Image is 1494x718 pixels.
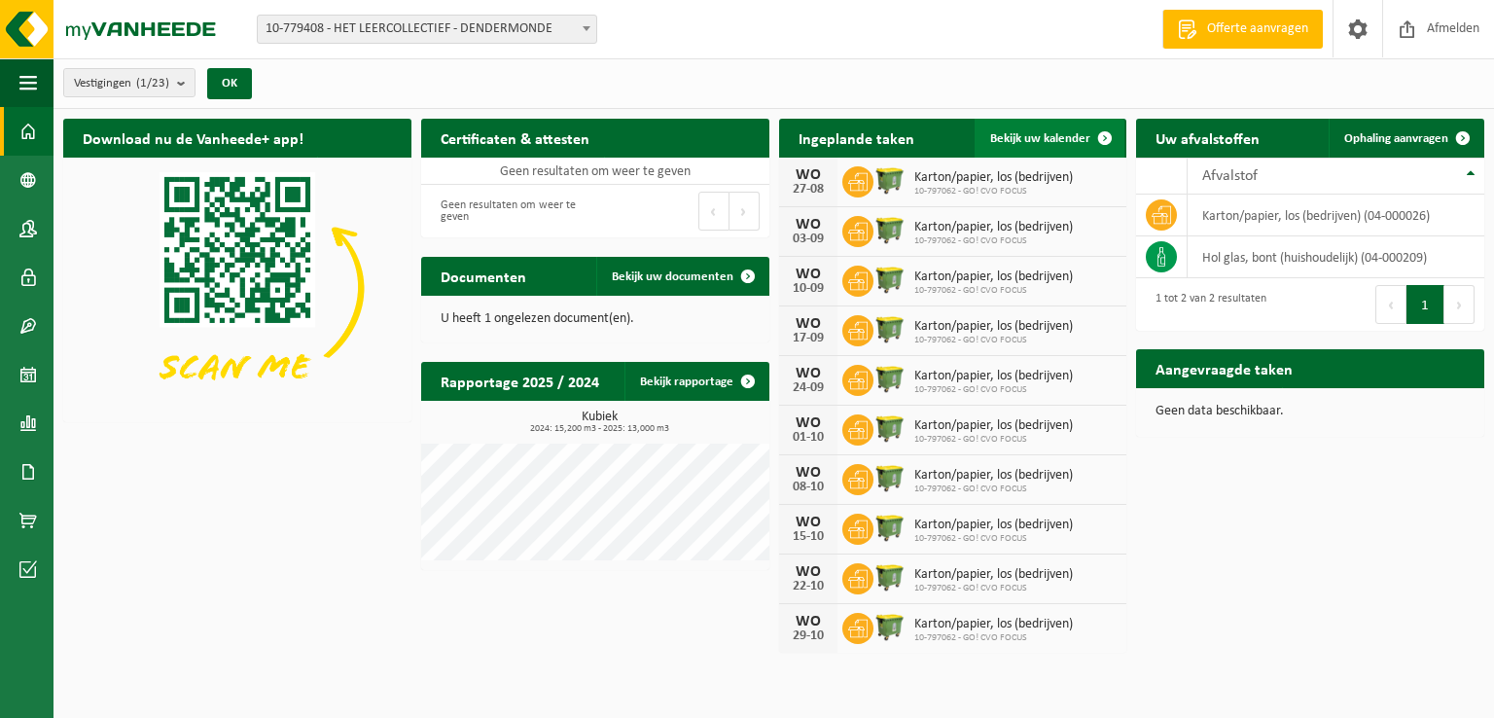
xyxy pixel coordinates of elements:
span: 10-779408 - HET LEERCOLLECTIEF - DENDERMONDE [258,16,596,43]
button: Previous [698,192,729,231]
img: WB-1100-HPE-GN-50 [873,163,907,197]
span: Karton/papier, los (bedrijven) [914,617,1073,632]
span: Karton/papier, los (bedrijven) [914,319,1073,335]
h3: Kubiek [431,411,769,434]
h2: Aangevraagde taken [1136,349,1312,387]
span: Karton/papier, los (bedrijven) [914,369,1073,384]
div: 17-09 [789,332,828,345]
img: WB-1100-HPE-GN-50 [873,461,907,494]
div: WO [789,267,828,282]
button: 1 [1406,285,1444,324]
p: U heeft 1 ongelezen document(en). [441,312,750,326]
div: WO [789,564,828,580]
img: Download de VHEPlus App [63,158,411,418]
span: Karton/papier, los (bedrijven) [914,418,1073,434]
button: OK [207,68,252,99]
div: WO [789,515,828,530]
button: Vestigingen(1/23) [63,68,196,97]
span: Vestigingen [74,69,169,98]
span: Karton/papier, los (bedrijven) [914,220,1073,235]
img: WB-1100-HPE-GN-50 [873,412,907,445]
div: 22-10 [789,580,828,593]
div: WO [789,217,828,233]
td: Geen resultaten om weer te geven [421,158,769,185]
div: 01-10 [789,431,828,445]
img: WB-1100-HPE-GN-50 [873,610,907,643]
a: Bekijk uw documenten [596,257,767,296]
div: 1 tot 2 van 2 resultaten [1146,283,1266,326]
button: Next [729,192,760,231]
h2: Documenten [421,257,546,295]
div: WO [789,415,828,431]
img: WB-1100-HPE-GN-50 [873,511,907,544]
span: Bekijk uw kalender [990,132,1090,145]
span: 10-797062 - GO! CVO FOCUS [914,583,1073,594]
span: Karton/papier, los (bedrijven) [914,170,1073,186]
span: Karton/papier, los (bedrijven) [914,468,1073,484]
span: 10-797062 - GO! CVO FOCUS [914,632,1073,644]
img: WB-1100-HPE-GN-50 [873,362,907,395]
span: Bekijk uw documenten [612,270,733,283]
span: Ophaling aanvragen [1344,132,1448,145]
h2: Uw afvalstoffen [1136,119,1279,157]
div: WO [789,167,828,183]
div: Geen resultaten om weer te geven [431,190,586,233]
span: 2024: 15,200 m3 - 2025: 13,000 m3 [431,424,769,434]
div: 24-09 [789,381,828,395]
span: Karton/papier, los (bedrijven) [914,567,1073,583]
a: Bekijk rapportage [624,362,767,401]
span: Karton/papier, los (bedrijven) [914,518,1073,533]
a: Bekijk uw kalender [975,119,1124,158]
span: 10-797062 - GO! CVO FOCUS [914,335,1073,346]
h2: Download nu de Vanheede+ app! [63,119,323,157]
div: 08-10 [789,481,828,494]
td: hol glas, bont (huishoudelijk) (04-000209) [1188,236,1484,278]
span: Karton/papier, los (bedrijven) [914,269,1073,285]
h2: Rapportage 2025 / 2024 [421,362,619,400]
div: WO [789,366,828,381]
img: WB-1100-HPE-GN-50 [873,560,907,593]
span: 10-797062 - GO! CVO FOCUS [914,186,1073,197]
div: 27-08 [789,183,828,197]
span: Offerte aanvragen [1202,19,1313,39]
span: 10-797062 - GO! CVO FOCUS [914,384,1073,396]
td: karton/papier, los (bedrijven) (04-000026) [1188,195,1484,236]
span: 10-797062 - GO! CVO FOCUS [914,533,1073,545]
h2: Ingeplande taken [779,119,934,157]
span: 10-797062 - GO! CVO FOCUS [914,434,1073,446]
div: WO [789,614,828,629]
div: 15-10 [789,530,828,544]
img: WB-1100-HPE-GN-50 [873,263,907,296]
h2: Certificaten & attesten [421,119,609,157]
span: Afvalstof [1202,168,1258,184]
count: (1/23) [136,77,169,90]
span: 10-779408 - HET LEERCOLLECTIEF - DENDERMONDE [257,15,597,44]
p: Geen data beschikbaar. [1156,405,1465,418]
div: WO [789,316,828,332]
img: WB-1100-HPE-GN-50 [873,312,907,345]
div: 10-09 [789,282,828,296]
button: Next [1444,285,1475,324]
img: WB-1100-HPE-GN-50 [873,213,907,246]
div: WO [789,465,828,481]
span: 10-797062 - GO! CVO FOCUS [914,285,1073,297]
div: 03-09 [789,233,828,246]
a: Offerte aanvragen [1162,10,1323,49]
span: 10-797062 - GO! CVO FOCUS [914,484,1073,495]
div: 29-10 [789,629,828,643]
button: Previous [1375,285,1406,324]
span: 10-797062 - GO! CVO FOCUS [914,235,1073,247]
a: Ophaling aanvragen [1329,119,1482,158]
